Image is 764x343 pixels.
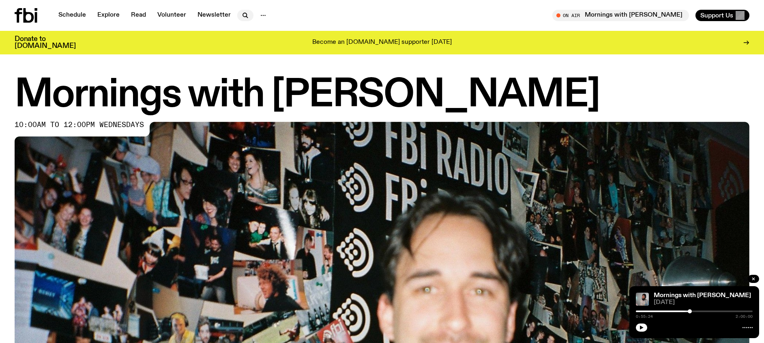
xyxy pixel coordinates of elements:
a: Volunteer [152,10,191,21]
img: Kana Frazer is smiling at the camera with her head tilted slightly to her left. She wears big bla... [636,293,649,306]
p: Become an [DOMAIN_NAME] supporter [DATE] [312,39,452,46]
a: Read [126,10,151,21]
h1: Mornings with [PERSON_NAME] [15,77,749,114]
button: On AirMornings with [PERSON_NAME] [552,10,689,21]
a: Explore [92,10,124,21]
a: Newsletter [193,10,236,21]
button: Support Us [695,10,749,21]
span: Support Us [700,12,733,19]
span: 0:55:24 [636,315,653,319]
h3: Donate to [DOMAIN_NAME] [15,36,76,50]
a: Schedule [54,10,91,21]
span: 2:00:00 [736,315,753,319]
span: 10:00am to 12:00pm wednesdays [15,122,144,128]
a: Mornings with [PERSON_NAME] [654,292,751,299]
span: [DATE] [654,300,753,306]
